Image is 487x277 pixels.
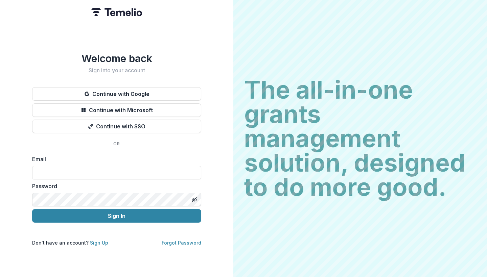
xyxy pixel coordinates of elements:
[32,87,201,101] button: Continue with Google
[32,239,108,246] p: Don't have an account?
[32,52,201,65] h1: Welcome back
[32,120,201,133] button: Continue with SSO
[162,240,201,246] a: Forgot Password
[90,240,108,246] a: Sign Up
[32,155,197,163] label: Email
[189,194,200,205] button: Toggle password visibility
[32,209,201,223] button: Sign In
[32,67,201,74] h2: Sign into your account
[32,103,201,117] button: Continue with Microsoft
[91,8,142,16] img: Temelio
[32,182,197,190] label: Password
